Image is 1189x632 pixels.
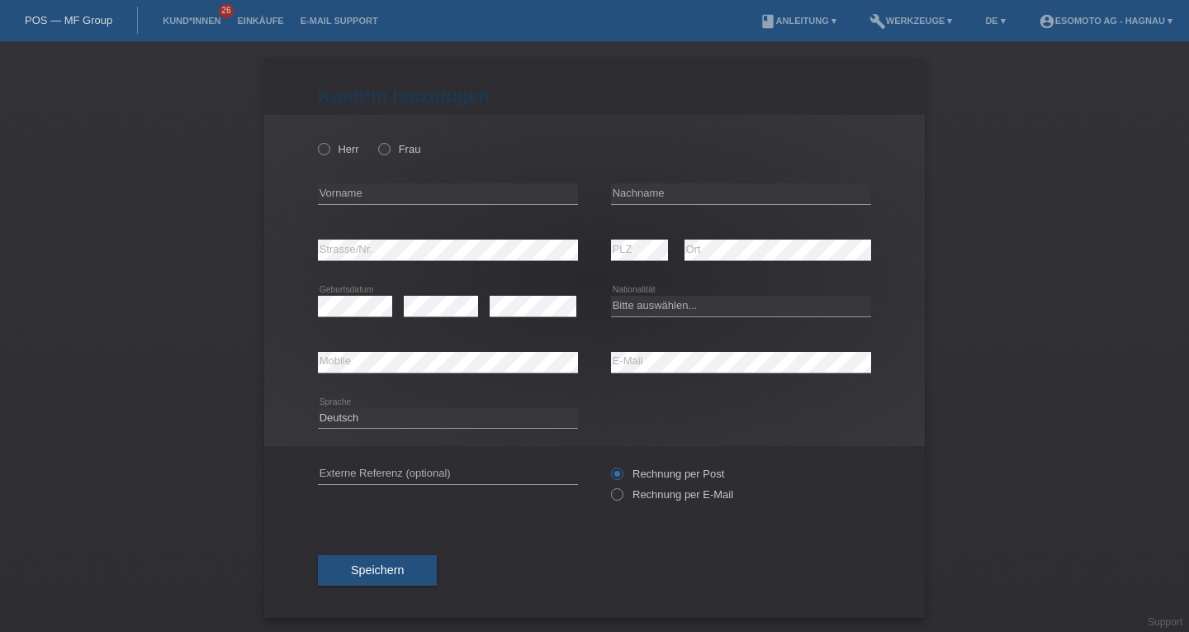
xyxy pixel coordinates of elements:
[318,86,871,107] h1: Kund*in hinzufügen
[1039,13,1055,30] i: account_circle
[869,13,886,30] i: build
[977,16,1013,26] a: DE ▾
[219,4,234,18] span: 26
[611,488,733,501] label: Rechnung per E-Mail
[760,13,776,30] i: book
[318,143,359,155] label: Herr
[318,143,329,154] input: Herr
[351,563,404,577] span: Speichern
[292,16,386,26] a: E-Mail Support
[611,468,724,480] label: Rechnung per Post
[378,143,389,154] input: Frau
[154,16,229,26] a: Kund*innen
[1030,16,1181,26] a: account_circleEsomoto AG - Hagnau ▾
[318,555,437,587] button: Speichern
[861,16,961,26] a: buildWerkzeuge ▾
[229,16,291,26] a: Einkäufe
[1148,616,1182,628] a: Support
[751,16,845,26] a: bookAnleitung ▾
[611,488,622,509] input: Rechnung per E-Mail
[611,468,622,488] input: Rechnung per Post
[378,143,420,155] label: Frau
[25,14,112,26] a: POS — MF Group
